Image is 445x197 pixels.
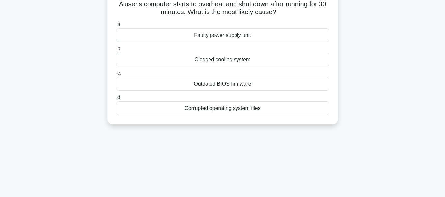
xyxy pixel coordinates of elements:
[116,77,329,91] div: Outdated BIOS firmware
[117,46,122,51] span: b.
[117,70,121,76] span: c.
[116,28,329,42] div: Faulty power supply unit
[117,94,122,100] span: d.
[116,101,329,115] div: Corrupted operating system files
[116,53,329,66] div: Clogged cooling system
[117,21,122,27] span: a.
